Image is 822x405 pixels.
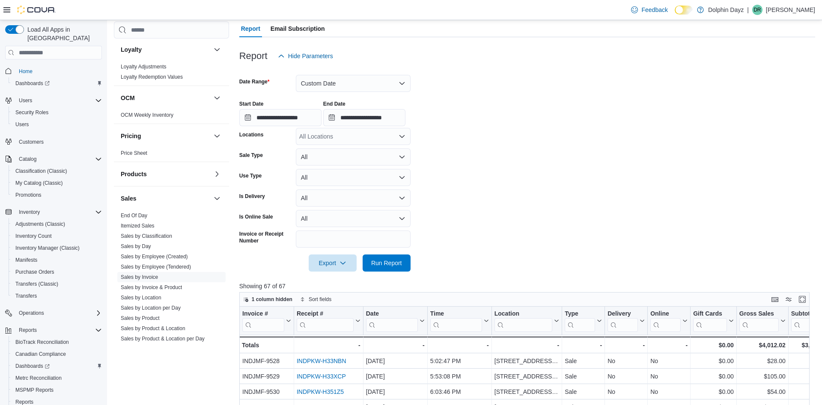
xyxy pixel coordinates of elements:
button: Type [565,310,602,332]
a: Feedback [628,1,671,18]
button: Delivery [608,310,645,332]
span: My Catalog (Classic) [15,180,63,186]
a: Sales by Product & Location per Day [121,336,205,342]
a: Loyalty Adjustments [121,64,167,70]
a: INDPKW-H33XCP [297,373,346,380]
div: $0.00 [693,340,734,350]
button: Adjustments (Classic) [9,218,105,230]
button: Gross Sales [739,310,786,332]
span: Home [19,68,33,75]
span: Price Sheet [121,150,147,157]
span: Purchase Orders [15,269,54,275]
span: Manifests [15,257,37,263]
h3: Pricing [121,132,141,140]
button: Promotions [9,189,105,201]
div: Sales [114,210,229,358]
span: Users [12,119,102,130]
button: Inventory [2,206,105,218]
span: Reports [15,325,102,335]
div: Location [494,310,552,318]
p: [PERSON_NAME] [766,5,815,15]
span: DR [753,5,761,15]
label: Date Range [239,78,270,85]
div: $4,012.02 [739,340,786,350]
div: No [608,356,645,367]
span: Email Subscription [271,20,325,37]
label: Is Online Sale [239,213,273,220]
button: OCM [212,93,222,103]
button: Catalog [15,154,40,164]
div: No [650,387,688,397]
span: Customers [19,139,44,145]
button: Sales [212,193,222,204]
span: Load All Apps in [GEOGRAPHIC_DATA] [24,25,102,42]
button: All [296,148,411,166]
h3: Report [239,51,268,61]
button: Purchase Orders [9,266,105,278]
a: End Of Day [121,213,147,219]
a: Sales by Product [121,315,160,321]
div: $54.00 [739,387,786,397]
div: [STREET_ADDRESS][PERSON_NAME] [494,356,559,367]
span: Classification (Classic) [12,166,102,176]
span: 1 column hidden [252,296,292,303]
button: Security Roles [9,106,105,118]
button: Location [494,310,559,332]
span: Inventory [15,207,102,217]
button: Run Report [363,254,411,272]
a: OCM Weekly Inventory [121,112,173,118]
div: Delivery [608,310,638,332]
span: OCM Weekly Inventory [121,112,173,118]
button: Products [121,170,210,178]
a: BioTrack Reconciliation [12,337,72,347]
a: Sales by Employee (Created) [121,254,188,260]
button: Inventory Count [9,230,105,242]
button: Users [15,95,36,106]
span: Sales by Invoice [121,274,158,281]
a: Dashboards [12,78,53,89]
span: Metrc Reconciliation [15,375,62,381]
span: Operations [19,310,44,316]
span: BioTrack Reconciliation [12,337,102,347]
button: MSPMP Reports [9,384,105,396]
span: Transfers (Classic) [12,279,102,289]
span: Promotions [12,190,102,200]
div: [STREET_ADDRESS][PERSON_NAME] [494,372,559,382]
div: [DATE] [366,372,424,382]
h3: OCM [121,94,135,102]
button: Custom Date [296,75,411,92]
span: Classification (Classic) [15,168,67,174]
a: Sales by Employee (Tendered) [121,264,191,270]
span: Metrc Reconciliation [12,373,102,383]
label: Start Date [239,101,264,107]
a: Home [15,66,36,77]
input: Press the down key to open a popover containing a calendar. [239,109,322,126]
a: My Catalog (Classic) [12,178,66,188]
button: Operations [2,307,105,319]
a: Sales by Classification [121,233,172,239]
span: Sales by Employee (Tendered) [121,263,191,270]
span: BioTrack Reconciliation [15,339,69,346]
div: $0.00 [693,372,734,382]
button: Transfers (Classic) [9,278,105,290]
span: Feedback [641,6,667,14]
div: Online [650,310,681,318]
a: Inventory Manager (Classic) [12,243,83,253]
div: INDJMF-9528 [242,356,291,367]
div: OCM [114,110,229,124]
button: Canadian Compliance [9,348,105,360]
button: Invoice # [242,310,291,332]
div: - [494,340,559,350]
span: Users [15,121,29,128]
div: Loyalty [114,62,229,86]
span: Transfers [12,291,102,301]
span: Report [241,20,260,37]
a: Transfers [12,291,40,301]
div: Date [366,310,417,332]
div: $105.00 [739,372,786,382]
div: - [608,340,645,350]
p: Dolphin Dayz [708,5,744,15]
h3: Sales [121,194,137,203]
